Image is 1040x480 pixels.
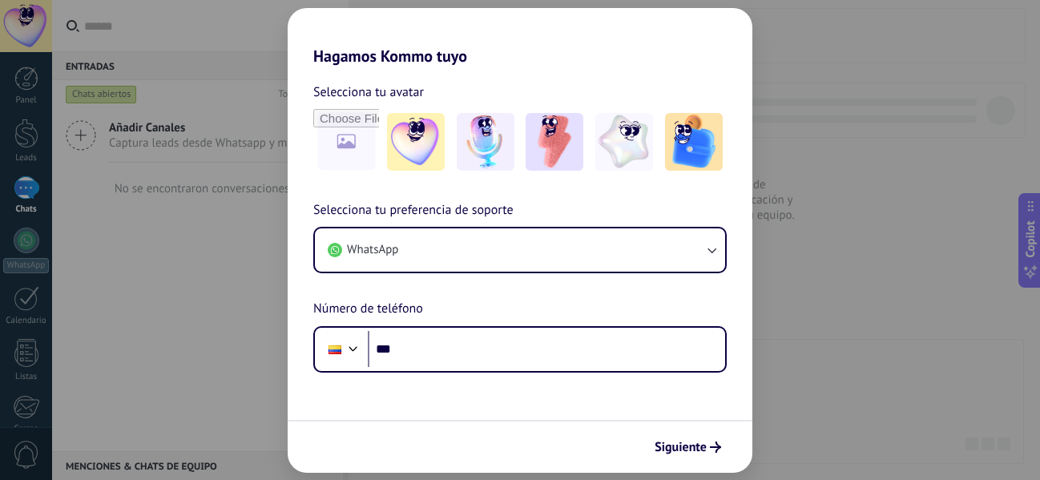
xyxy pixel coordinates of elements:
h2: Hagamos Kommo tuyo [288,8,752,66]
span: Selecciona tu preferencia de soporte [313,200,514,221]
img: -1.jpeg [387,113,445,171]
img: -4.jpeg [595,113,653,171]
span: Número de teléfono [313,299,423,320]
span: WhatsApp [347,242,398,258]
img: -2.jpeg [457,113,514,171]
img: -3.jpeg [526,113,583,171]
div: Colombia: + 57 [320,333,350,366]
img: -5.jpeg [665,113,723,171]
button: Siguiente [647,434,728,461]
button: WhatsApp [315,228,725,272]
span: Siguiente [655,442,707,453]
span: Selecciona tu avatar [313,82,424,103]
